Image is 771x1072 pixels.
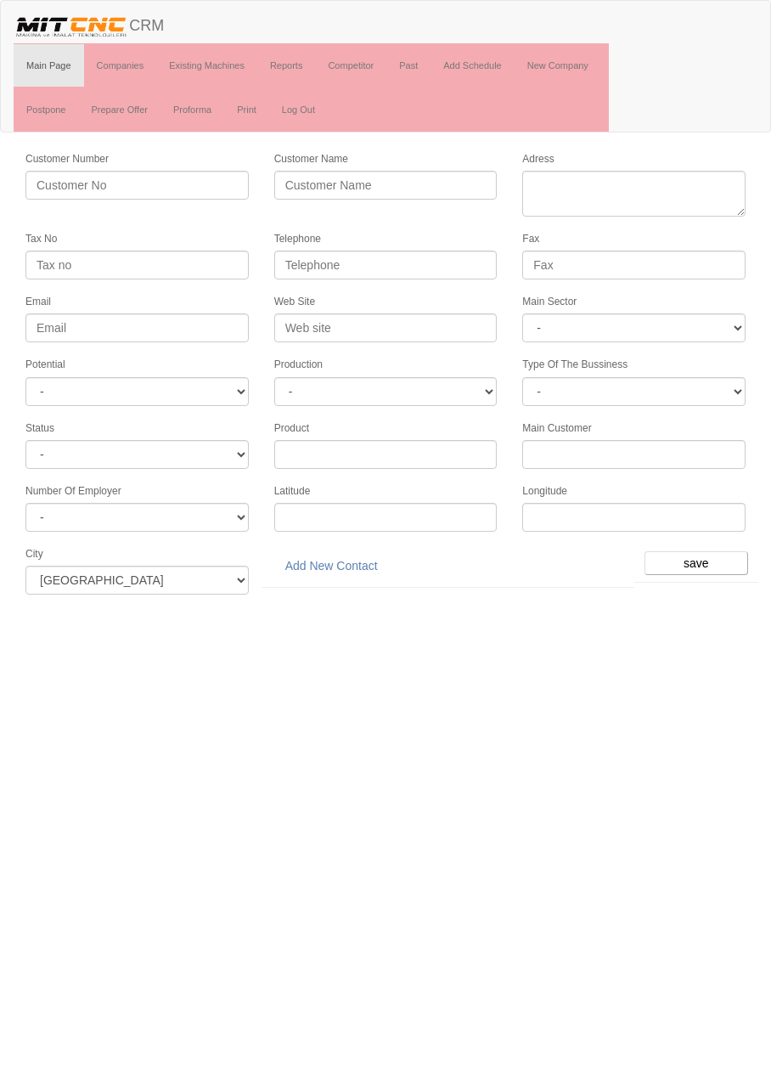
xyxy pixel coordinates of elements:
[644,551,748,575] input: save
[156,44,257,87] a: Existing Machines
[274,295,315,309] label: Web Site
[1,1,177,43] a: CRM
[522,295,577,309] label: Main Sector
[25,295,51,309] label: Email
[25,484,121,499] label: Number Of Employer
[274,358,323,372] label: Production
[14,14,129,39] img: header.png
[274,251,498,279] input: Telephone
[160,88,224,131] a: Proforma
[522,421,591,436] label: Main Customer
[25,547,43,561] label: City
[25,171,249,200] input: Customer No
[78,88,160,131] a: Prepare Offer
[522,358,627,372] label: Type Of The Bussiness
[14,88,78,131] a: Postpone
[274,484,311,499] label: Latitude
[84,44,157,87] a: Companies
[522,251,746,279] input: Fax
[25,358,65,372] label: Potential
[274,551,389,580] a: Add New Contact
[274,421,309,436] label: Product
[25,313,249,342] input: Email
[25,251,249,279] input: Tax no
[522,484,567,499] label: Longitude
[431,44,515,87] a: Add Schedule
[269,88,328,131] a: Log Out
[522,232,539,246] label: Fax
[386,44,431,87] a: Past
[274,313,498,342] input: Web site
[25,421,54,436] label: Status
[515,44,601,87] a: New Company
[274,232,321,246] label: Telephone
[224,88,269,131] a: Print
[315,44,386,87] a: Competitor
[25,152,109,166] label: Customer Number
[25,232,57,246] label: Tax No
[522,152,554,166] label: Adress
[274,171,498,200] input: Customer Name
[257,44,316,87] a: Reports
[274,152,348,166] label: Customer Name
[14,44,84,87] a: Main Page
